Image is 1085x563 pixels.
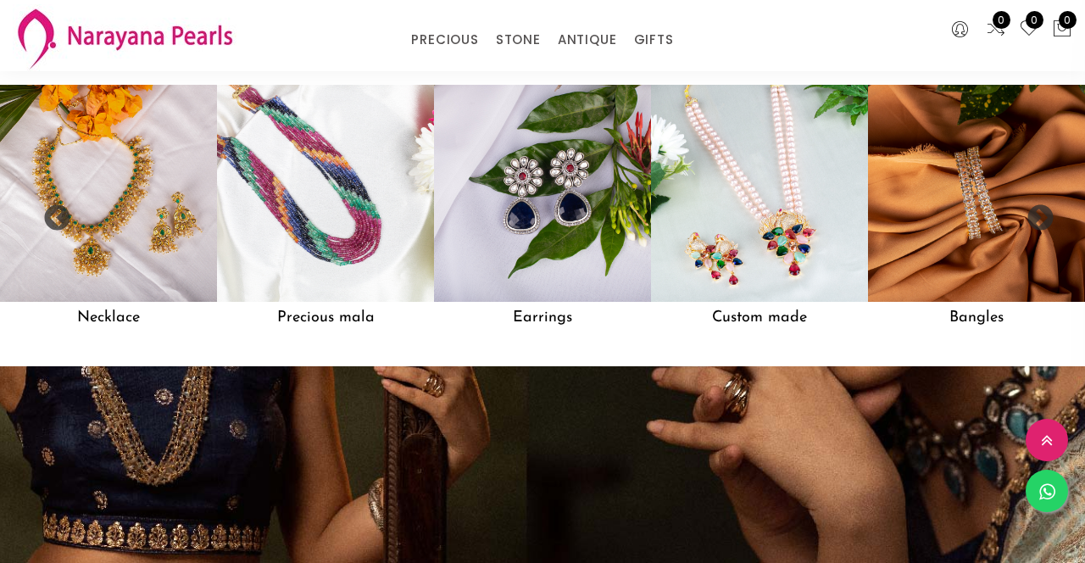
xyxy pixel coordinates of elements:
[42,204,59,221] button: Previous
[411,27,478,53] a: PRECIOUS
[496,27,541,53] a: STONE
[1026,204,1043,221] button: Next
[434,85,651,302] img: Earrings
[868,302,1085,334] h5: Bangles
[217,302,434,334] h5: Precious mala
[986,19,1006,41] a: 0
[1059,11,1077,29] span: 0
[1052,19,1072,41] button: 0
[434,302,651,334] h5: Earrings
[651,85,868,302] img: Custom made
[558,27,617,53] a: ANTIQUE
[993,11,1010,29] span: 0
[217,85,434,302] img: Precious mala
[651,302,868,334] h5: Custom made
[868,85,1085,302] img: Bangles
[1026,11,1043,29] span: 0
[1019,19,1039,41] a: 0
[634,27,674,53] a: GIFTS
